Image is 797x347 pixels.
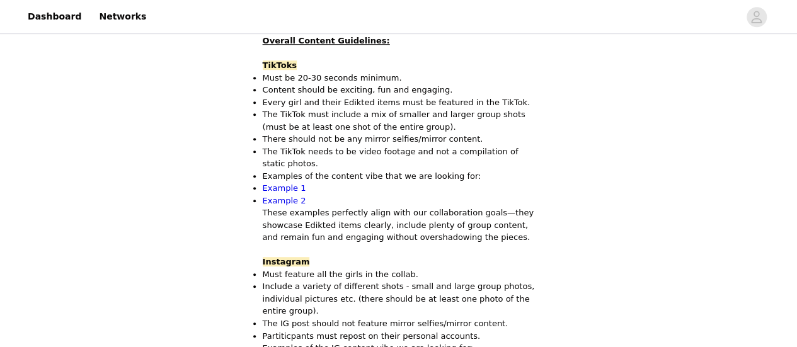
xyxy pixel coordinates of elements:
p: Content should be exciting, fun and engaging. [263,84,535,96]
p: Every girl and their Edikted items must be featured in the TikTok. [263,96,535,109]
p: Must be 20-30 seconds minimum. [263,72,535,84]
a: Example 1 [263,183,306,193]
p: There should not be any mirror selfies/mirror content. [263,133,535,145]
a: Networks [91,3,154,31]
strong: TikToks [263,60,297,70]
div: avatar [750,7,762,27]
p: The TikTok needs to be video footage and not a compilation of static photos. [263,145,535,170]
p: Include a variety of different shots - small and large group photos, individual pictures etc. (th... [263,280,535,317]
p: Must feature all the girls in the collab. [263,268,535,281]
p: Partiticpants must repost on their personal accounts. [263,330,535,343]
p: These examples perfectly align with our collaboration goals—they showcase Edikted items clearly, ... [263,207,535,244]
a: Dashboard [20,3,89,31]
p: Examples of the content vibe that we are looking for: [263,170,535,183]
p: The TikTok must include a mix of smaller and larger group shots (must be at least one shot of the... [263,108,535,133]
p: The IG post should not feature mirror selfies/mirror content. [263,317,535,330]
strong: Instagram [263,257,310,266]
strong: Overall Content Guidelines: [263,36,390,45]
a: Example 2 [263,196,306,205]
